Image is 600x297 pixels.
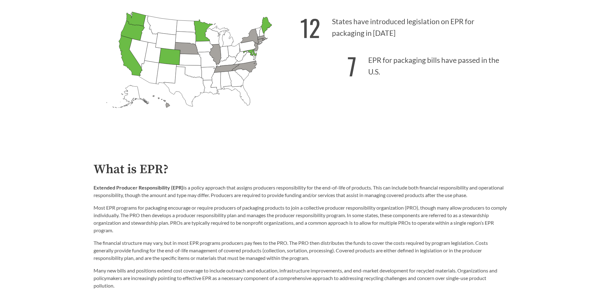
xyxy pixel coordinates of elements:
p: is a policy approach that assigns producers responsibility for the end-of-life of products. This ... [94,184,507,199]
strong: 7 [347,48,357,83]
p: EPR for packaging bills have passed in the U.S. [300,45,507,84]
h2: What is EPR? [94,162,507,177]
strong: Extended Producer Responsibility (EPR) [94,184,183,190]
p: Many new bills and positions extend cost coverage to include outreach and education, infrastructu... [94,267,507,289]
p: The financial structure may vary, but in most EPR programs producers pay fees to the PRO. The PRO... [94,239,507,262]
p: Most EPR programs for packaging encourage or require producers of packaging products to join a co... [94,204,507,234]
strong: 12 [300,10,320,45]
p: States have introduced legislation on EPR for packaging in [DATE] [300,6,507,45]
